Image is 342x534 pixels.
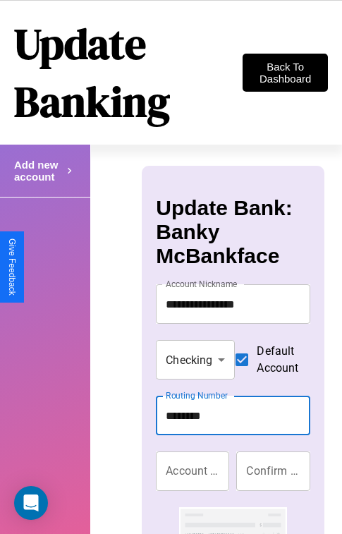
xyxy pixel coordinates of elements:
div: Checking [156,340,235,380]
h3: Update Bank: Banky McBankface [156,196,310,268]
h4: Add new account [14,159,63,183]
div: Open Intercom Messenger [14,486,48,520]
button: Back To Dashboard [243,54,328,92]
span: Default Account [257,343,298,377]
label: Account Nickname [166,278,238,290]
div: Give Feedback [7,238,17,296]
h1: Update Banking [14,15,243,131]
label: Routing Number [166,389,228,401]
